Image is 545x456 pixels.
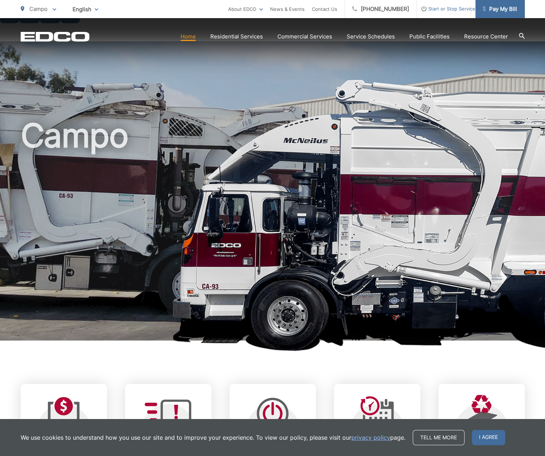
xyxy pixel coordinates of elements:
[351,433,390,442] a: privacy policy
[270,5,305,13] a: News & Events
[312,5,337,13] a: Contact Us
[347,32,395,41] a: Service Schedules
[21,433,405,442] p: We use cookies to understand how you use our site and to improve your experience. To view our pol...
[409,32,450,41] a: Public Facilities
[67,3,104,16] span: English
[181,32,196,41] a: Home
[228,5,263,13] a: About EDCO
[483,5,517,13] span: Pay My Bill
[29,5,48,12] span: Campo
[472,430,505,445] span: I agree
[464,32,508,41] a: Resource Center
[210,32,263,41] a: Residential Services
[277,32,332,41] a: Commercial Services
[413,430,465,445] a: Tell me more
[21,117,525,347] h1: Campo
[21,32,90,42] a: EDCD logo. Return to the homepage.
